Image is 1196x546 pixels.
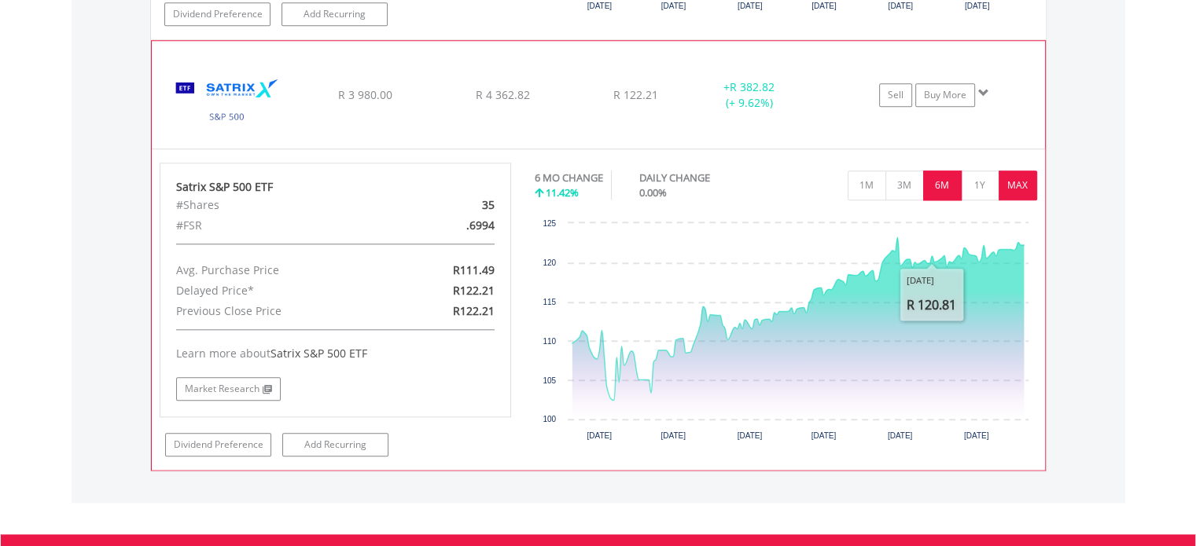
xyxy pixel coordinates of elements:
button: 6M [923,170,962,200]
text: [DATE] [965,2,990,10]
span: R122.21 [453,283,495,298]
text: [DATE] [661,431,686,440]
span: 11.42% [546,185,579,200]
span: R122.21 [453,303,495,318]
text: [DATE] [738,2,763,10]
text: [DATE] [738,431,763,440]
div: 35 [392,195,506,215]
div: DAILY CHANGE [639,170,765,185]
img: EQU.ZA.STX500.png [160,60,295,144]
div: #FSR [164,215,392,236]
span: R111.49 [453,262,495,277]
svg: Interactive chart [535,215,1036,451]
span: R 3 980.00 [337,87,392,102]
div: Satrix S&P 500 ETF [176,179,495,195]
button: 3M [885,170,924,200]
div: .6994 [392,215,506,236]
div: Delayed Price* [164,280,392,301]
span: Satrix S&P 500 ETF [270,346,367,361]
a: Add Recurring [282,433,388,456]
text: [DATE] [811,2,837,10]
a: Sell [879,83,912,107]
div: #Shares [164,195,392,215]
text: [DATE] [587,2,612,10]
div: Chart. Highcharts interactive chart. [535,215,1037,451]
text: 115 [543,298,556,306]
text: [DATE] [964,431,989,440]
text: 120 [543,258,556,267]
a: Buy More [915,83,975,107]
text: 110 [543,337,556,346]
div: Avg. Purchase Price [164,260,392,280]
text: 105 [543,376,556,385]
a: Dividend Preference [164,2,270,26]
text: [DATE] [888,2,913,10]
span: 0.00% [639,185,667,200]
div: Learn more about [176,346,495,361]
a: Add Recurring [282,2,388,26]
button: MAX [999,170,1037,200]
button: 1M [848,170,886,200]
text: [DATE] [661,2,686,10]
text: 100 [543,415,556,423]
a: Market Research [176,377,281,401]
a: Dividend Preference [165,433,271,456]
div: Previous Close Price [164,301,392,321]
div: + (+ 9.62%) [690,79,808,111]
div: 6 MO CHANGE [535,170,603,185]
span: R 122.21 [613,87,658,102]
span: R 382.82 [730,79,775,94]
text: 125 [543,219,556,228]
span: R 4 362.82 [475,87,529,102]
text: [DATE] [888,431,913,440]
text: [DATE] [587,431,612,440]
button: 1Y [961,170,999,200]
text: [DATE] [811,431,837,440]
